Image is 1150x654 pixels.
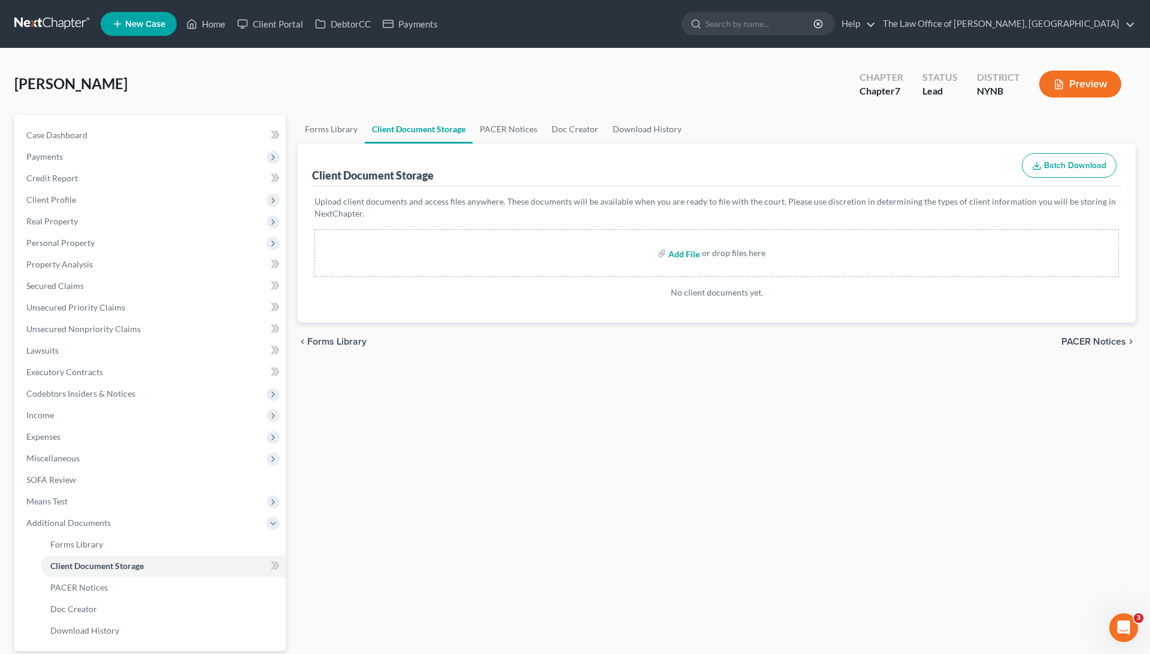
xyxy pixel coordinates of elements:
[41,555,286,577] a: Client Document Storage
[26,238,95,248] span: Personal Property
[922,71,958,84] div: Status
[1061,337,1126,346] span: PACER Notices
[17,297,286,318] a: Unsecured Priority Claims
[26,324,141,334] span: Unsecured Nonpriority Claims
[26,388,135,399] span: Codebtors Insiders & Notices
[26,281,84,291] span: Secured Claims
[17,254,286,275] a: Property Analysis
[50,539,103,549] span: Forms Library
[309,13,377,35] a: DebtorCC
[26,302,125,312] span: Unsecured Priority Claims
[26,345,59,355] span: Lawsuits
[17,469,286,491] a: SOFA Review
[365,115,473,144] a: Client Document Storage
[895,85,900,96] span: 7
[1134,613,1143,623] span: 3
[26,518,111,528] span: Additional Documents
[231,13,309,35] a: Client Portal
[1044,160,1106,171] span: Batch Download
[922,84,958,98] div: Lead
[17,124,286,146] a: Case Dashboard
[298,337,307,346] i: chevron_left
[706,13,815,35] input: Search by name...
[17,318,286,340] a: Unsecured Nonpriority Claims
[314,287,1119,299] p: No client documents yet.
[41,577,286,598] a: PACER Notices
[17,275,286,297] a: Secured Claims
[26,194,76,205] span: Client Profile
[702,247,765,259] div: or drop files here
[377,13,444,35] a: Payments
[298,115,365,144] a: Forms Library
[312,168,434,182] div: Client Document Storage
[50,625,119,635] span: Download History
[50,561,144,571] span: Client Document Storage
[26,259,93,269] span: Property Analysis
[26,173,78,183] span: Credit Report
[298,337,367,346] button: chevron_left Forms Library
[977,84,1020,98] div: NYNB
[41,598,286,620] a: Doc Creator
[17,340,286,361] a: Lawsuits
[860,84,903,98] div: Chapter
[977,71,1020,84] div: District
[26,431,60,442] span: Expenses
[26,453,80,463] span: Miscellaneous
[606,115,689,144] a: Download History
[26,496,68,506] span: Means Test
[26,367,103,377] span: Executory Contracts
[1061,337,1136,346] button: PACER Notices chevron_right
[17,168,286,189] a: Credit Report
[17,361,286,383] a: Executory Contracts
[877,13,1135,35] a: The Law Office of [PERSON_NAME], [GEOGRAPHIC_DATA]
[1126,337,1136,346] i: chevron_right
[307,337,367,346] span: Forms Library
[50,582,108,592] span: PACER Notices
[125,20,165,29] span: New Case
[314,196,1119,220] p: Upload client documents and access files anywhere. These documents will be available when you are...
[836,13,876,35] a: Help
[1109,613,1138,642] iframe: Intercom live chat
[26,474,76,485] span: SOFA Review
[50,604,97,614] span: Doc Creator
[41,620,286,641] a: Download History
[473,115,544,144] a: PACER Notices
[14,75,128,92] span: [PERSON_NAME]
[860,71,903,84] div: Chapter
[26,151,63,162] span: Payments
[1039,71,1121,98] button: Preview
[26,130,87,140] span: Case Dashboard
[1022,153,1116,178] button: Batch Download
[41,534,286,555] a: Forms Library
[26,216,78,226] span: Real Property
[544,115,606,144] a: Doc Creator
[26,410,54,420] span: Income
[180,13,231,35] a: Home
